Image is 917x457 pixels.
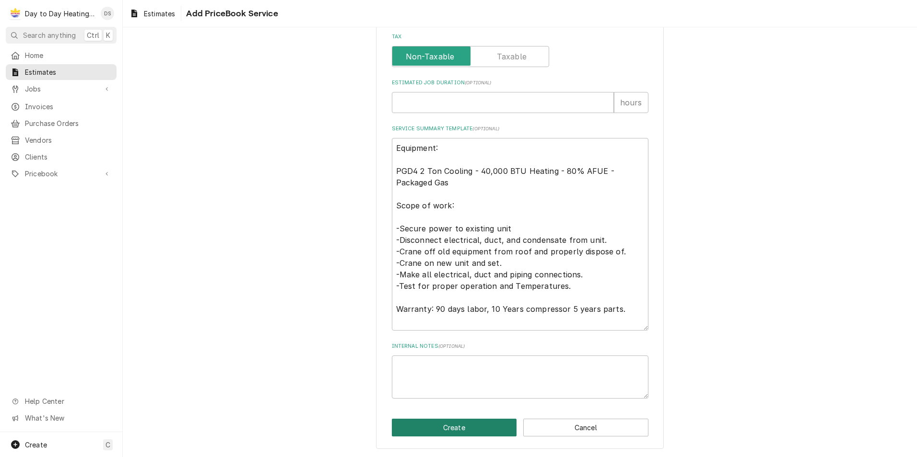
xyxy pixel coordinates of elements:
div: Tax [392,33,648,67]
span: Ctrl [87,30,99,40]
div: David Silvestre's Avatar [101,7,114,20]
span: Home [25,50,112,60]
a: Purchase Orders [6,115,117,131]
span: K [106,30,110,40]
span: ( optional ) [472,126,499,131]
button: Cancel [523,419,648,436]
span: Clients [25,152,112,162]
textarea: Equipment: PGD4 2 Ton Cooling - 40,000 BTU Heating - 80% AFUE - Packaged Gas Scope of work: -Secu... [392,138,648,331]
div: Button Group [392,419,648,436]
label: Estimated Job Duration [392,79,648,87]
div: DS [101,7,114,20]
span: Vendors [25,135,112,145]
span: C [106,440,110,450]
span: Estimates [144,9,175,19]
button: Search anythingCtrlK [6,27,117,44]
span: Help Center [25,396,111,406]
button: Create [392,419,517,436]
label: Tax [392,33,648,41]
span: Invoices [25,102,112,112]
div: hours [614,92,648,113]
div: Day to Day Heating and Cooling [25,9,95,19]
a: Home [6,47,117,63]
div: D [9,7,22,20]
div: Internal Notes [392,343,648,399]
div: Estimated Job Duration [392,79,648,113]
span: Purchase Orders [25,118,112,128]
label: Service Summary Template [392,125,648,133]
span: ( optional ) [438,343,465,349]
span: Jobs [25,84,97,94]
span: Add PriceBook Service [183,7,278,20]
span: Estimates [25,67,112,77]
span: What's New [25,413,111,423]
div: Day to Day Heating and Cooling's Avatar [9,7,22,20]
div: Service Summary Template [392,125,648,331]
span: ( optional ) [465,80,492,85]
a: Go to Jobs [6,81,117,97]
a: Clients [6,149,117,165]
div: Button Group Row [392,419,648,436]
span: Search anything [23,30,76,40]
a: Invoices [6,99,117,114]
a: Estimates [126,6,179,22]
a: Estimates [6,64,117,80]
a: Go to What's New [6,410,117,426]
a: Go to Pricebook [6,166,117,182]
a: Vendors [6,132,117,148]
a: Go to Help Center [6,393,117,409]
label: Internal Notes [392,343,648,350]
span: Pricebook [25,169,97,179]
span: Create [25,441,47,449]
